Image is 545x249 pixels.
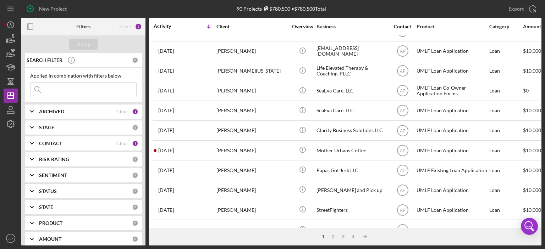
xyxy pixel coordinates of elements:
button: Export [501,2,541,16]
b: PRODUCT [39,220,62,226]
time: 2025-08-14 21:17 [158,187,174,193]
div: Loan [489,220,522,239]
div: SeaEva Care, LLC [316,101,387,120]
time: 2025-08-28 20:18 [158,108,174,113]
div: [PERSON_NAME][US_STATE] [216,62,287,80]
span: $10,000 [523,147,541,153]
text: AP [9,237,13,240]
div: [PERSON_NAME] [216,101,287,120]
div: 0 [132,236,138,242]
div: Life Elevated Therapy & Coaching, PLLC [316,62,387,80]
div: $780,500 [262,6,290,12]
div: New Project [39,2,67,16]
div: Papas Got Jerk LLC [316,161,387,180]
div: Loan [489,200,522,219]
div: 4 [348,234,358,239]
div: UMLF Loan Co-Owner Application Forms [417,81,488,100]
time: 2025-08-21 18:19 [158,168,174,173]
button: Apply [69,39,98,50]
div: Business [316,24,387,29]
b: Filters [76,24,90,29]
div: 2 [328,234,338,239]
span: $10,000 [523,207,541,213]
div: [PERSON_NAME] [216,141,287,160]
div: UMLF Loan Application [417,101,488,120]
span: $10,000 [523,68,541,74]
div: UMLF Loan Application [417,62,488,80]
div: Contact [389,24,416,29]
div: 0 [132,220,138,226]
div: 0 [132,204,138,210]
div: [PERSON_NAME] [216,161,287,180]
div: Loan [489,101,522,120]
div: [PERSON_NAME] [216,181,287,199]
span: $10,000 [523,167,541,173]
div: UMLF Existing Loan Application [417,220,488,239]
div: Overview [289,24,316,29]
div: 1 [132,108,138,115]
span: $10,000 [523,187,541,193]
time: 2025-08-28 20:34 [158,68,174,74]
div: Elgon Nuts, LLC [316,220,387,239]
div: Loan [489,181,522,199]
div: Export [508,2,524,16]
div: UMLF Loan Application [417,141,488,160]
b: AMOUNT [39,236,61,242]
div: 3 [338,234,348,239]
div: 0 [132,156,138,163]
div: Loan [489,62,522,80]
text: AP [400,148,405,153]
div: UMLF Existing Loan Application [417,161,488,180]
div: [PERSON_NAME] [216,200,287,219]
b: RISK RATING [39,157,69,162]
div: 2 [135,23,142,30]
div: Clarity Business Solutions LLC [316,121,387,140]
b: SEARCH FILTER [27,57,62,63]
div: Product [417,24,488,29]
div: UMLF Loan Application [417,200,488,219]
b: CONTACT [39,141,62,146]
div: Client [216,24,287,29]
span: $10,000 [523,107,541,113]
div: UMLF Loan Application [417,42,488,61]
div: UMLF Loan Application [417,181,488,199]
div: Clear [116,109,128,114]
span: $10,000 [523,48,541,54]
b: SENTIMENT [39,172,67,178]
text: AP [400,128,405,133]
div: [PERSON_NAME] [216,81,287,100]
div: Category [489,24,522,29]
b: STATE [39,204,53,210]
text: AP [400,108,405,113]
div: StreetFighters [316,200,387,219]
div: [EMAIL_ADDRESS][DOMAIN_NAME] [316,42,387,61]
b: ARCHIVED [39,109,64,114]
div: [PERSON_NAME] and Pick up [316,181,387,199]
time: 2025-08-26 20:38 [158,128,174,133]
button: New Project [21,2,74,16]
div: Loan [489,161,522,180]
div: 1 [318,234,328,239]
text: AP [400,49,405,54]
div: 0 [132,188,138,194]
div: Applied in combination with filters below [30,73,137,79]
div: SeaEva Care, LLC [316,81,387,100]
b: STAGE [39,125,54,130]
div: Loan [489,81,522,100]
div: 0 [132,124,138,131]
div: Reset [119,24,131,29]
text: AP [400,188,405,193]
div: Loan [489,42,522,61]
text: AP [400,168,405,173]
div: 90 Projects • $780,500 Total [237,6,326,12]
div: Loan [489,121,522,140]
time: 2025-08-28 20:44 [158,48,174,54]
div: [PERSON_NAME] [216,42,287,61]
text: AP [400,69,405,74]
div: UMLF Loan Application [417,121,488,140]
time: 2025-08-26 13:08 [158,148,174,153]
time: 2025-08-12 23:51 [158,227,174,233]
time: 2025-08-13 20:21 [158,207,174,213]
button: AP [4,231,18,245]
div: 0 [132,57,138,63]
